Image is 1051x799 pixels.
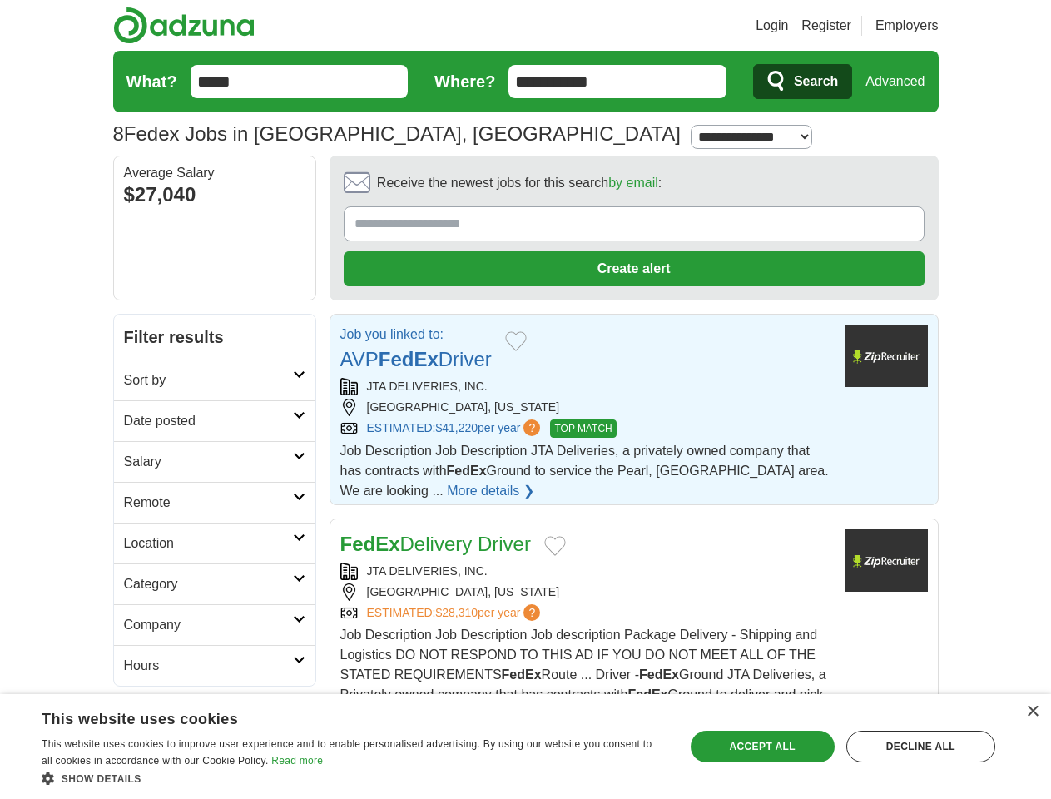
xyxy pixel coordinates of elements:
[523,604,540,621] span: ?
[114,315,315,360] h2: Filter results
[1026,706,1039,718] div: Close
[124,493,293,513] h2: Remote
[124,574,293,594] h2: Category
[340,628,826,722] span: Job Description Job Description Job description Package Delivery - Shipping and Logistics DO NOT ...
[447,481,534,501] a: More details ❯
[367,419,544,438] a: ESTIMATED:$41,220per year?
[544,536,566,556] button: Add to favorite jobs
[340,325,492,345] p: Job you linked to:
[340,583,831,601] div: [GEOGRAPHIC_DATA], [US_STATE]
[113,7,255,44] img: Adzuna logo
[502,667,542,682] strong: FedEx
[691,731,835,762] div: Accept all
[367,604,544,622] a: ESTIMATED:$28,310per year?
[271,755,323,767] a: Read more, opens a new window
[114,482,315,523] a: Remote
[447,464,487,478] strong: FedEx
[124,452,293,472] h2: Salary
[435,606,478,619] span: $28,310
[340,399,831,416] div: [GEOGRAPHIC_DATA], [US_STATE]
[114,400,315,441] a: Date posted
[42,770,665,787] div: Show details
[124,533,293,553] h2: Location
[340,533,531,555] a: FedExDelivery Driver
[523,419,540,436] span: ?
[846,731,995,762] div: Decline all
[124,656,293,676] h2: Hours
[124,166,305,180] div: Average Salary
[627,687,667,702] strong: FedEx
[114,360,315,400] a: Sort by
[865,65,925,98] a: Advanced
[114,563,315,604] a: Category
[801,16,851,36] a: Register
[126,69,177,94] label: What?
[505,331,527,351] button: Add to favorite jobs
[377,173,662,193] span: Receive the newest jobs for this search :
[124,180,305,210] div: $27,040
[114,604,315,645] a: Company
[875,16,939,36] a: Employers
[344,251,925,286] button: Create alert
[639,667,679,682] strong: FedEx
[114,441,315,482] a: Salary
[845,529,928,592] img: Company logo
[42,738,652,767] span: This website uses cookies to improve user experience and to enable personalised advertising. By u...
[340,563,831,580] div: JTA DELIVERIES, INC.
[62,773,141,785] span: Show details
[113,122,681,145] h1: Fedex Jobs in [GEOGRAPHIC_DATA], [GEOGRAPHIC_DATA]
[340,533,400,555] strong: FedEx
[550,419,616,438] span: TOP MATCH
[340,348,492,370] a: AVPFedExDriver
[434,69,495,94] label: Where?
[124,411,293,431] h2: Date posted
[340,378,831,395] div: JTA DELIVERIES, INC.
[845,325,928,387] img: Company logo
[340,444,829,498] span: Job Description Job Description JTA Deliveries, a privately owned company that has contracts with...
[113,119,124,149] span: 8
[435,421,478,434] span: $41,220
[124,370,293,390] h2: Sort by
[794,65,838,98] span: Search
[608,176,658,190] a: by email
[42,704,623,729] div: This website uses cookies
[379,348,439,370] strong: FedEx
[753,64,852,99] button: Search
[124,615,293,635] h2: Company
[756,16,788,36] a: Login
[114,523,315,563] a: Location
[114,645,315,686] a: Hours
